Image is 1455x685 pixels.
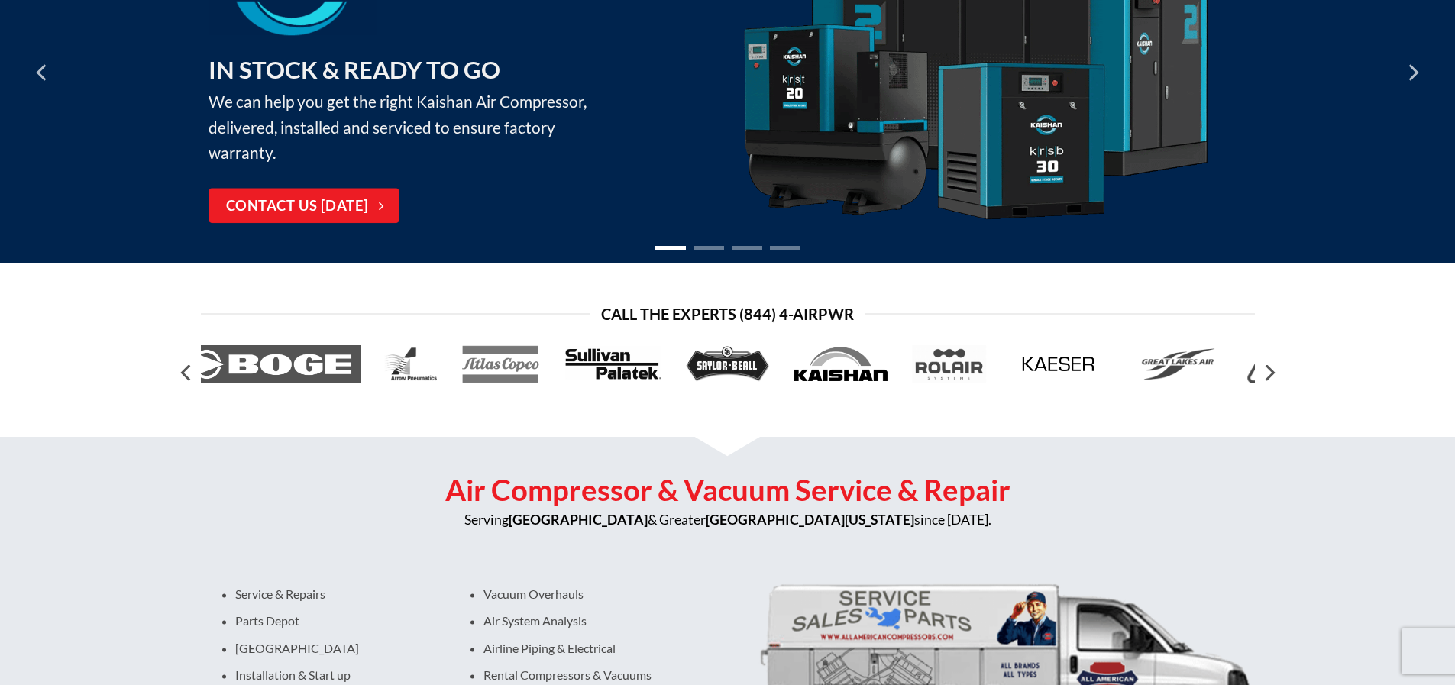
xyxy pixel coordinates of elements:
li: Page dot 4 [770,246,800,250]
li: Page dot 2 [694,246,724,250]
p: We can help you get the right Kaishan Air Compressor, delivered, installed and serviced to ensure... [209,51,609,166]
button: Next [1398,34,1426,111]
strong: [GEOGRAPHIC_DATA] [509,512,648,528]
p: Installation & Start up [235,667,434,682]
li: Page dot 3 [732,246,762,250]
button: Previous [29,34,57,111]
p: Rental Compressors & Vacuums [483,667,781,682]
p: Air System Analysis [483,614,781,628]
button: Previous [173,358,201,388]
span: Call the Experts (844) 4-AirPwr [601,302,854,326]
p: Airline Piping & Electrical [483,641,781,655]
p: [GEOGRAPHIC_DATA] [235,641,434,655]
span: Contact Us [DATE] [226,195,369,218]
button: Next [1255,358,1282,388]
strong: [GEOGRAPHIC_DATA][US_STATE] [706,512,914,528]
h2: Air Compressor & Vacuum Service & Repair [201,471,1255,509]
p: Vacuum Overhauls [483,587,781,602]
p: Serving & Greater since [DATE]. [201,509,1255,531]
strong: IN STOCK & READY TO GO [209,55,500,84]
a: Contact Us [DATE] [209,189,399,224]
p: Service & Repairs [235,587,434,602]
li: Page dot 1 [655,246,686,250]
p: Parts Depot [235,614,434,628]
